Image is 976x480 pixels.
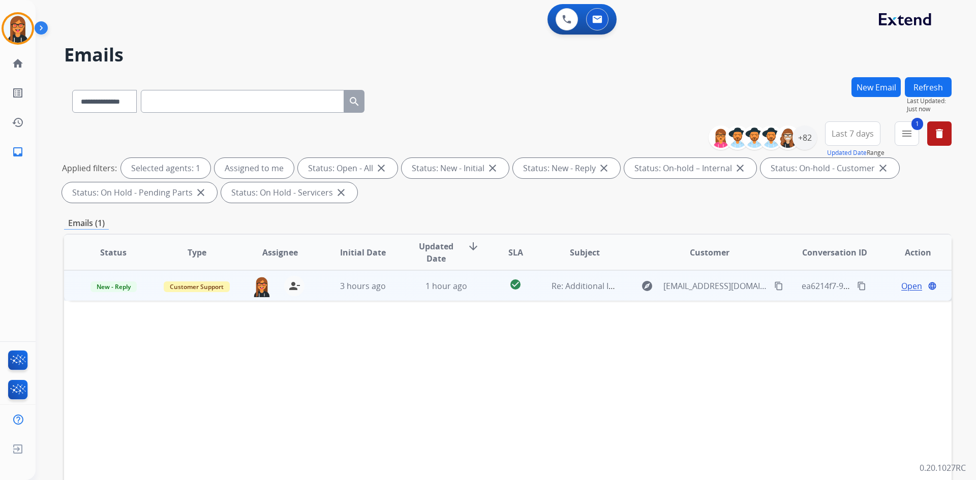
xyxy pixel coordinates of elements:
[624,158,756,178] div: Status: On-hold – Internal
[641,280,653,292] mat-icon: explore
[375,162,387,174] mat-icon: close
[62,162,117,174] p: Applied filters:
[857,281,866,291] mat-icon: content_copy
[64,217,109,230] p: Emails (1)
[928,281,937,291] mat-icon: language
[868,235,952,270] th: Action
[920,462,966,474] p: 0.20.1027RC
[188,246,206,259] span: Type
[832,132,874,136] span: Last 7 days
[552,280,652,292] span: Re: Additional Information
[402,158,509,178] div: Status: New - Initial
[100,246,127,259] span: Status
[802,280,954,292] span: ea6214f7-94f1-469c-871b-0cd685144c3d
[663,280,768,292] span: [EMAIL_ADDRESS][DOMAIN_NAME]
[802,246,867,259] span: Conversation ID
[486,162,499,174] mat-icon: close
[901,127,913,140] mat-icon: menu
[760,158,899,178] div: Status: On-hold - Customer
[12,146,24,158] mat-icon: inbox
[340,246,386,259] span: Initial Date
[262,246,298,259] span: Assignee
[12,116,24,129] mat-icon: history
[164,281,230,292] span: Customer Support
[825,121,880,146] button: Last 7 days
[12,57,24,70] mat-icon: home
[62,182,217,203] div: Status: On Hold - Pending Parts
[467,240,479,252] mat-icon: arrow_downward
[298,158,398,178] div: Status: Open - All
[288,280,300,292] mat-icon: person_remove
[774,281,783,291] mat-icon: content_copy
[509,278,522,291] mat-icon: check_circle
[221,182,357,203] div: Status: On Hold - Servicers
[340,280,386,292] span: 3 hours ago
[734,162,746,174] mat-icon: close
[827,149,867,157] button: Updated Date
[413,240,460,265] span: Updated Date
[598,162,610,174] mat-icon: close
[195,186,207,199] mat-icon: close
[64,45,952,65] h2: Emails
[895,121,919,146] button: 1
[792,125,817,150] div: +82
[907,105,952,113] span: Just now
[508,246,523,259] span: SLA
[907,97,952,105] span: Last Updated:
[911,118,923,130] span: 1
[570,246,600,259] span: Subject
[252,276,272,297] img: agent-avatar
[12,87,24,99] mat-icon: list_alt
[348,95,360,108] mat-icon: search
[513,158,620,178] div: Status: New - Reply
[933,127,945,140] mat-icon: delete
[827,148,884,157] span: Range
[901,280,922,292] span: Open
[121,158,210,178] div: Selected agents: 1
[690,246,729,259] span: Customer
[215,158,294,178] div: Assigned to me
[905,77,952,97] button: Refresh
[335,186,347,199] mat-icon: close
[4,14,32,43] img: avatar
[877,162,889,174] mat-icon: close
[425,280,467,292] span: 1 hour ago
[90,281,137,292] span: New - Reply
[851,77,901,97] button: New Email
